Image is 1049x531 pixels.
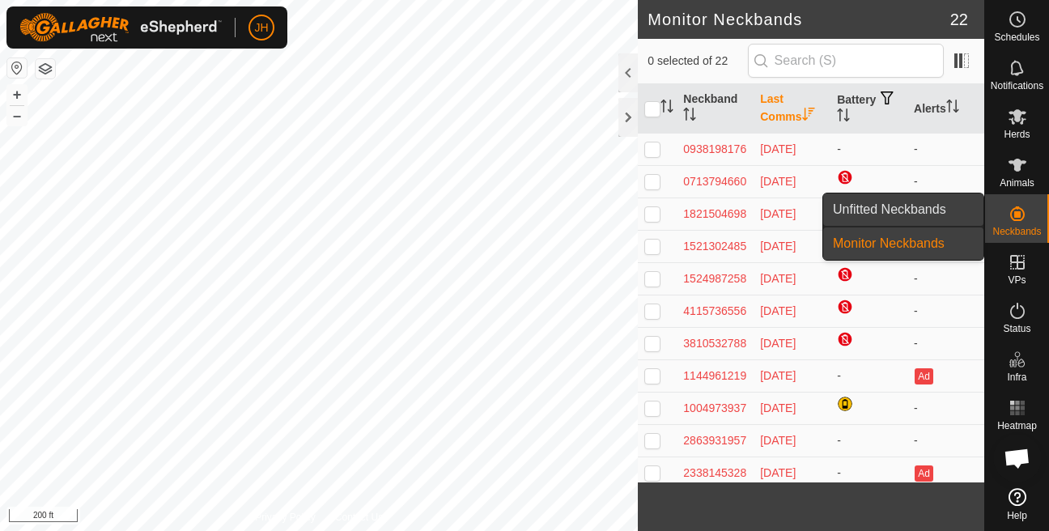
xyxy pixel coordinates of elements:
[802,110,815,123] p-sorticon: Activate to sort
[1007,511,1027,520] span: Help
[683,238,747,255] div: 1521302485
[760,369,796,382] span: Aug 28, 2025, 9:14 PM
[833,200,946,219] span: Unfitted Neckbands
[1007,372,1026,382] span: Infra
[748,44,944,78] input: Search (S)
[830,84,907,134] th: Battery
[907,295,984,327] td: -
[946,102,959,115] p-sorticon: Activate to sort
[683,206,747,223] div: 1821504698
[830,133,907,165] td: -
[985,482,1049,527] a: Help
[683,367,747,384] div: 1144961219
[760,240,796,253] span: Sep 3, 2025, 12:58 AM
[830,359,907,392] td: -
[760,142,796,155] span: Sep 6, 2025, 11:11 AM
[915,465,932,482] button: Ad
[837,111,850,124] p-sorticon: Activate to sort
[1003,324,1030,333] span: Status
[760,401,796,414] span: Aug 26, 2025, 12:58 AM
[760,304,796,317] span: Aug 31, 2025, 1:12 PM
[683,303,747,320] div: 4115736556
[760,207,796,220] span: Sep 3, 2025, 12:58 AM
[994,32,1039,42] span: Schedules
[7,106,27,125] button: –
[997,421,1037,431] span: Heatmap
[907,424,984,457] td: -
[683,400,747,417] div: 1004973937
[907,84,984,134] th: Alerts
[950,7,968,32] span: 22
[683,173,747,190] div: 0713794660
[683,465,747,482] div: 2338145328
[760,434,796,447] span: Aug 23, 2025, 9:08 AM
[760,272,796,285] span: Sep 1, 2025, 12:59 AM
[823,227,983,260] a: Monitor Neckbands
[754,84,830,134] th: Last Comms
[683,141,747,158] div: 0938198176
[648,10,949,29] h2: Monitor Neckbands
[992,227,1041,236] span: Neckbands
[907,165,984,198] td: -
[1004,130,1030,139] span: Herds
[683,335,747,352] div: 3810532788
[677,84,754,134] th: Neckband
[830,424,907,457] td: -
[648,53,747,70] span: 0 selected of 22
[1000,178,1034,188] span: Animals
[907,392,984,424] td: -
[7,58,27,78] button: Reset Map
[683,270,747,287] div: 1524987258
[915,368,932,384] button: Ad
[36,59,55,79] button: Map Layers
[907,262,984,295] td: -
[907,133,984,165] td: -
[660,102,673,115] p-sorticon: Activate to sort
[760,466,796,479] span: Aug 15, 2025, 8:14 PM
[255,510,316,525] a: Privacy Policy
[683,432,747,449] div: 2863931957
[19,13,222,42] img: Gallagher Logo
[335,510,383,525] a: Contact Us
[760,337,796,350] span: Aug 31, 2025, 11:12 AM
[993,434,1042,482] div: Open chat
[254,19,268,36] span: JH
[833,234,945,253] span: Monitor Neckbands
[991,81,1043,91] span: Notifications
[7,85,27,104] button: +
[830,457,907,489] td: -
[823,193,983,226] a: Unfitted Neckbands
[760,175,796,188] span: Sep 3, 2025, 2:12 AM
[1008,275,1026,285] span: VPs
[683,110,696,123] p-sorticon: Activate to sort
[907,327,984,359] td: -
